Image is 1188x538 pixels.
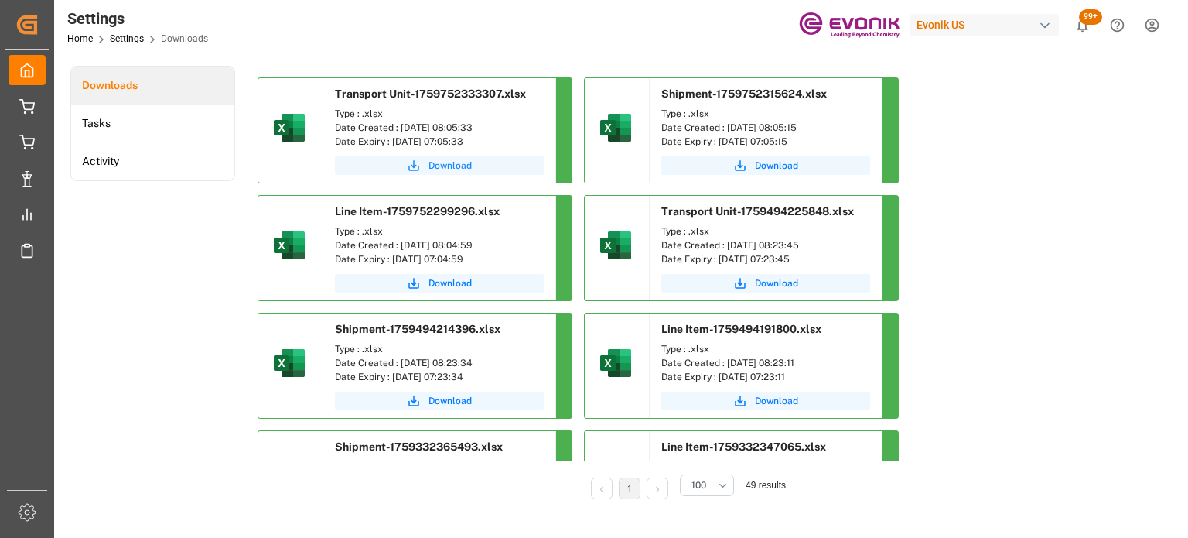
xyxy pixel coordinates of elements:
div: Date Created : [DATE] 08:05:33 [335,121,544,135]
span: 99+ [1079,9,1102,25]
a: Home [67,33,93,44]
span: Download [428,394,472,408]
div: Type : .xlsx [335,460,544,474]
img: microsoft-excel-2019--v1.png [271,344,308,382]
div: Date Expiry : [DATE] 07:23:45 [661,252,870,266]
div: Settings [67,7,208,30]
div: Type : .xlsx [335,107,544,121]
button: open menu [680,475,734,496]
button: Download [661,274,870,293]
div: Type : .xlsx [661,460,870,474]
span: Download [755,276,798,290]
span: 49 results [746,480,786,491]
img: Evonik-brand-mark-Deep-Purple-RGB.jpeg_1700498283.jpeg [799,12,900,39]
li: Next Page [647,478,668,499]
div: Date Created : [DATE] 08:04:59 [335,238,544,252]
a: Settings [110,33,144,44]
div: Type : .xlsx [661,107,870,121]
img: microsoft-excel-2019--v1.png [271,109,308,146]
div: Evonik US [910,14,1059,36]
span: 100 [691,478,706,492]
span: Transport Unit-1759494225848.xlsx [661,205,854,218]
div: Date Created : [DATE] 08:23:34 [335,356,544,370]
button: Download [335,274,544,293]
span: Download [755,394,798,408]
span: Download [755,159,798,173]
img: microsoft-excel-2019--v1.png [597,344,634,382]
button: Evonik US [910,10,1065,39]
span: Transport Unit-1759752333307.xlsx [335,87,526,100]
button: Help Center [1100,8,1135,43]
img: microsoft-excel-2019--v1.png [597,227,634,264]
span: Line Item-1759752299296.xlsx [335,205,500,218]
div: Date Expiry : [DATE] 07:05:15 [661,135,870,149]
li: 1 [619,478,640,499]
button: Download [661,392,870,410]
div: Date Created : [DATE] 08:23:11 [661,356,870,370]
div: Type : .xlsx [335,224,544,238]
span: Shipment-1759752315624.xlsx [661,87,827,100]
a: Tasks [71,105,234,142]
a: 1 [627,484,633,495]
div: Type : .xlsx [661,342,870,356]
span: Shipment-1759494214396.xlsx [335,323,500,335]
div: Date Expiry : [DATE] 07:05:33 [335,135,544,149]
span: Download [428,159,472,173]
div: Date Created : [DATE] 08:05:15 [661,121,870,135]
button: show 103 new notifications [1065,8,1100,43]
li: Previous Page [591,478,613,499]
div: Date Expiry : [DATE] 07:04:59 [335,252,544,266]
button: Download [661,156,870,175]
div: Date Created : [DATE] 08:23:45 [661,238,870,252]
img: microsoft-excel-2019--v1.png [271,227,308,264]
div: Date Expiry : [DATE] 07:23:11 [661,370,870,384]
a: Downloads [71,67,234,105]
a: Activity [71,142,234,180]
div: Date Expiry : [DATE] 07:23:34 [335,370,544,384]
button: Download [335,392,544,410]
button: Download [335,156,544,175]
img: microsoft-excel-2019--v1.png [597,109,634,146]
span: Line Item-1759332347065.xlsx [661,440,826,453]
div: Type : .xlsx [335,342,544,356]
span: Shipment-1759332365493.xlsx [335,440,503,453]
div: Type : .xlsx [661,224,870,238]
span: Line Item-1759494191800.xlsx [661,323,821,335]
span: Download [428,276,472,290]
